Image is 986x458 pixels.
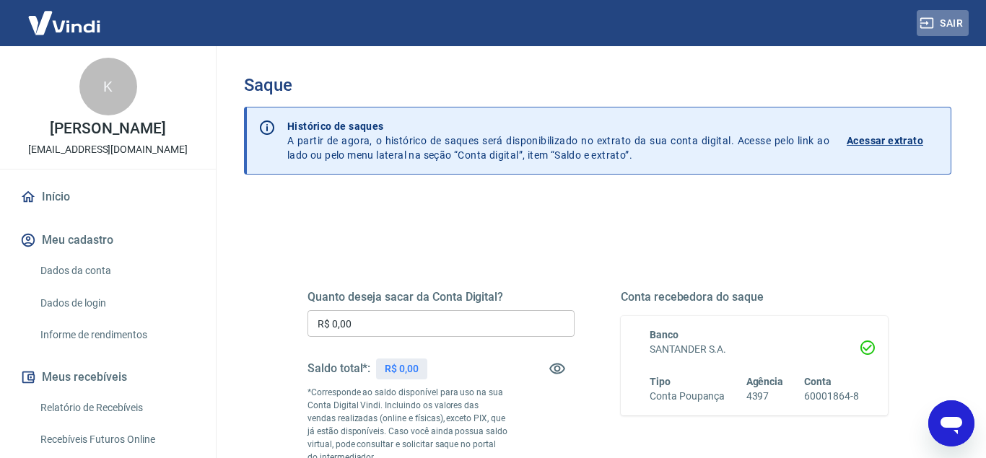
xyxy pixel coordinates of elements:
a: Dados de login [35,289,198,318]
span: Conta [804,376,832,387]
h6: 4397 [746,389,784,404]
span: Banco [650,329,679,340]
p: [EMAIL_ADDRESS][DOMAIN_NAME] [28,142,188,157]
h6: 60001864-8 [804,389,859,404]
h6: SANTANDER S.A. [650,342,859,357]
p: Histórico de saques [287,119,829,133]
span: Tipo [650,376,671,387]
img: Vindi [17,1,111,45]
p: R$ 0,00 [385,361,419,376]
a: Acessar extrato [847,119,939,162]
p: Acessar extrato [847,133,923,148]
p: [PERSON_NAME] [50,121,165,136]
h3: Saque [244,75,951,95]
iframe: Button to launch messaging window [928,400,974,446]
a: Relatório de Recebíveis [35,393,198,423]
button: Meu cadastro [17,224,198,256]
p: A partir de agora, o histórico de saques será disponibilizado no extrato da sua conta digital. Ac... [287,119,829,162]
h5: Saldo total*: [307,361,370,376]
h5: Conta recebedora do saque [621,290,888,304]
h6: Conta Poupança [650,389,725,404]
button: Meus recebíveis [17,361,198,393]
span: Agência [746,376,784,387]
h5: Quanto deseja sacar da Conta Digital? [307,290,575,304]
a: Informe de rendimentos [35,320,198,350]
a: Dados da conta [35,256,198,286]
a: Início [17,181,198,213]
button: Sair [917,10,969,37]
div: K [79,58,137,115]
a: Recebíveis Futuros Online [35,425,198,454]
